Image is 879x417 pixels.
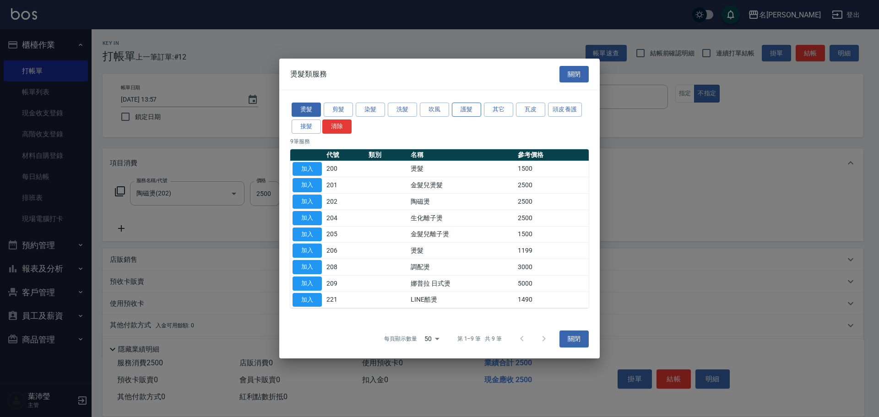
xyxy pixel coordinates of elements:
[515,210,589,226] td: 2500
[324,194,366,210] td: 202
[293,195,322,209] button: 加入
[408,161,515,177] td: 燙髮
[548,103,582,117] button: 頭皮養護
[408,275,515,292] td: 娜普拉 日式燙
[408,149,515,161] th: 名稱
[408,177,515,194] td: 金髮兒燙髮
[293,260,322,274] button: 加入
[293,227,322,242] button: 加入
[515,243,589,259] td: 1199
[452,103,481,117] button: 護髮
[515,292,589,308] td: 1490
[324,103,353,117] button: 剪髮
[516,103,545,117] button: 瓦皮
[356,103,385,117] button: 染髮
[515,177,589,194] td: 2500
[324,149,366,161] th: 代號
[457,335,502,343] p: 第 1–9 筆 共 9 筆
[515,194,589,210] td: 2500
[559,66,589,83] button: 關閉
[293,162,322,176] button: 加入
[293,293,322,307] button: 加入
[384,335,417,343] p: 每頁顯示數量
[290,137,589,146] p: 9 筆服務
[324,275,366,292] td: 209
[408,259,515,276] td: 調配燙
[293,276,322,291] button: 加入
[324,177,366,194] td: 201
[290,70,327,79] span: 燙髮類服務
[293,178,322,192] button: 加入
[421,326,443,351] div: 50
[484,103,513,117] button: 其它
[292,103,321,117] button: 燙髮
[388,103,417,117] button: 洗髮
[292,119,321,134] button: 接髮
[293,211,322,225] button: 加入
[324,243,366,259] td: 206
[324,161,366,177] td: 200
[515,149,589,161] th: 參考價格
[408,292,515,308] td: LINE酷燙
[515,161,589,177] td: 1500
[515,275,589,292] td: 5000
[324,292,366,308] td: 221
[408,210,515,226] td: 生化離子燙
[366,149,408,161] th: 類別
[420,103,449,117] button: 吹風
[515,226,589,243] td: 1500
[515,259,589,276] td: 3000
[324,226,366,243] td: 205
[324,210,366,226] td: 204
[324,259,366,276] td: 208
[322,119,352,134] button: 清除
[559,330,589,347] button: 關閉
[408,243,515,259] td: 燙髮
[408,194,515,210] td: 陶磁燙
[408,226,515,243] td: 金髮兒離子燙
[293,244,322,258] button: 加入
